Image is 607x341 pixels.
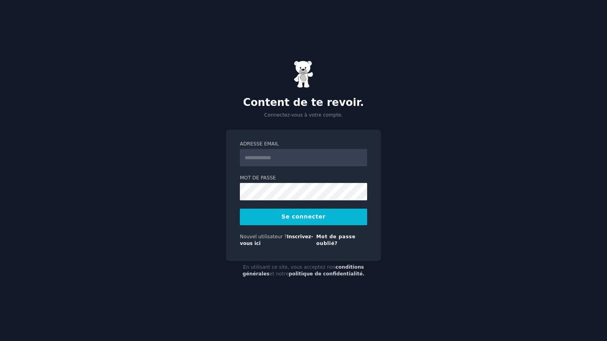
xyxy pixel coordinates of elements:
[240,141,279,147] font: Adresse email
[240,175,276,181] font: Mot de passe
[288,271,364,277] a: politique de confidentialité.
[281,213,326,220] font: Se connecter
[264,112,343,118] font: Connectez-vous à votre compte.
[270,271,289,277] font: et notre
[243,264,336,270] font: En utilisant ce site, vous acceptez nos
[240,209,367,225] button: Se connecter
[316,234,355,247] a: Mot de passe oublié?
[294,60,313,88] img: Ours en gélatine
[240,234,287,239] font: Nouvel utilisateur ?
[243,96,364,108] font: Content de te revoir.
